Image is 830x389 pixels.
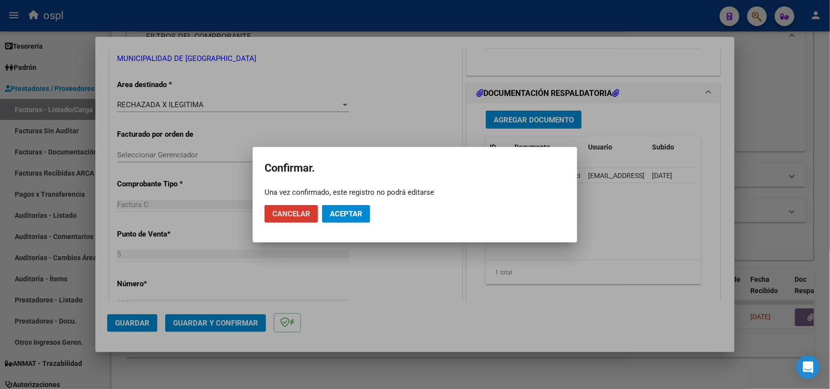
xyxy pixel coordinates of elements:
div: Open Intercom Messenger [797,356,820,379]
button: Cancelar [265,205,318,223]
span: Aceptar [330,209,362,218]
div: Una vez confirmado, este registro no podrá editarse [265,187,565,197]
h2: Confirmar. [265,159,565,178]
button: Aceptar [322,205,370,223]
span: Cancelar [272,209,310,218]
